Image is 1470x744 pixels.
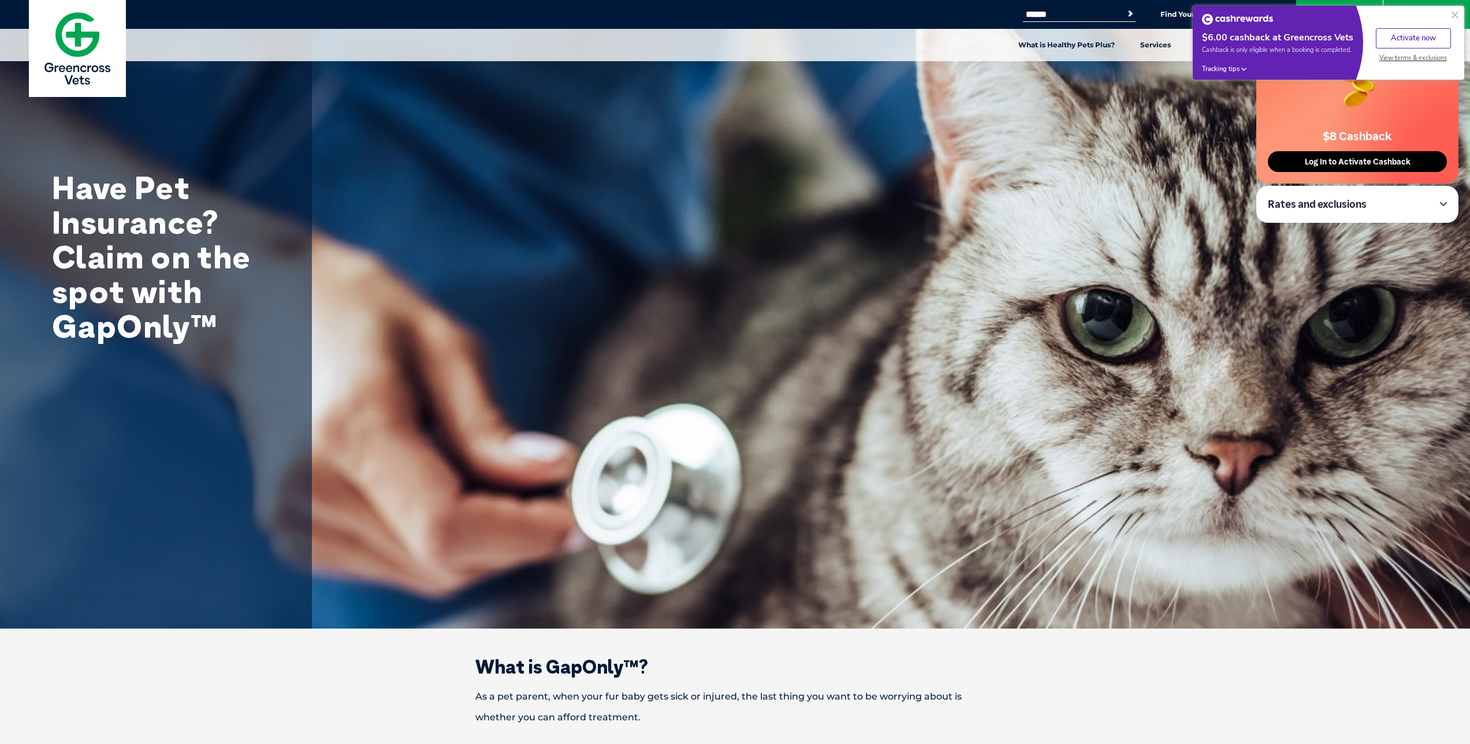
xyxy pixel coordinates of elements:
[1376,28,1451,48] button: Activate now
[1160,10,1271,19] a: Find Your Local Greencross Vet
[1202,46,1354,54] span: Cashback is only eligible when a booking is completed.
[1125,8,1136,20] button: Search
[1202,32,1354,44] div: $6.00 cashback at Greencross Vets
[1006,29,1127,61] a: What is Healthy Pets Plus?
[435,657,1036,676] h2: What is GapOnly™?
[1202,14,1273,25] img: Cashrewards white logo
[435,686,1036,728] p: As a pet parent, when your fur baby gets sick or injured, the last thing you want to be worrying ...
[1127,29,1184,61] a: Services
[1202,65,1240,73] span: Tracking tips
[1379,54,1447,62] span: View terms & exclusions
[52,170,283,343] h1: Have Pet Insurance? Claim on the spot with GapOnly™
[1184,29,1248,61] a: Pet Health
